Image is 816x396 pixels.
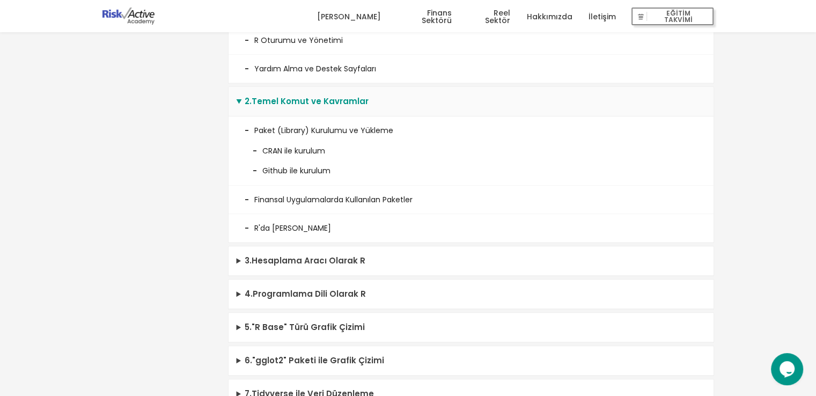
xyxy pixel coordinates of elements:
summary: 6."gglot2" Paketi ile Grafik Çizimi [229,346,714,376]
summary: 2.Temel Komut ve Kavramlar [229,87,714,116]
a: [PERSON_NAME] [317,1,380,33]
a: Hakkımızda [526,1,572,33]
a: Reel Sektör [468,1,510,33]
iframe: chat widget [771,353,805,385]
summary: 5."R Base" Türü Grafik Çizimi [229,313,714,342]
li: Finansal Uygulamalarda Kullanılan Paketler [229,186,714,214]
li: Yardım Alma ve Destek Sayfaları [229,55,714,83]
a: Finans Sektörü [396,1,452,33]
summary: 4.Programlama Dili Olarak R [229,280,714,309]
span: EĞİTİM TAKVİMİ [647,9,709,24]
a: EĞİTİM TAKVİMİ [631,1,714,33]
button: EĞİTİM TAKVİMİ [631,8,714,26]
a: İletişim [588,1,615,33]
summary: 3.Hesaplama Aracı Olarak R [229,246,714,276]
li: R'da [PERSON_NAME] [229,214,714,243]
img: logo-dark.png [102,8,155,25]
li: Github ile kurulum [245,157,697,177]
li: Paket (Library) Kurulumu ve Yükleme [229,116,714,185]
li: CRAN ile kurulum [245,137,697,157]
li: R Oturumu ve Yönetimi [229,26,714,55]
